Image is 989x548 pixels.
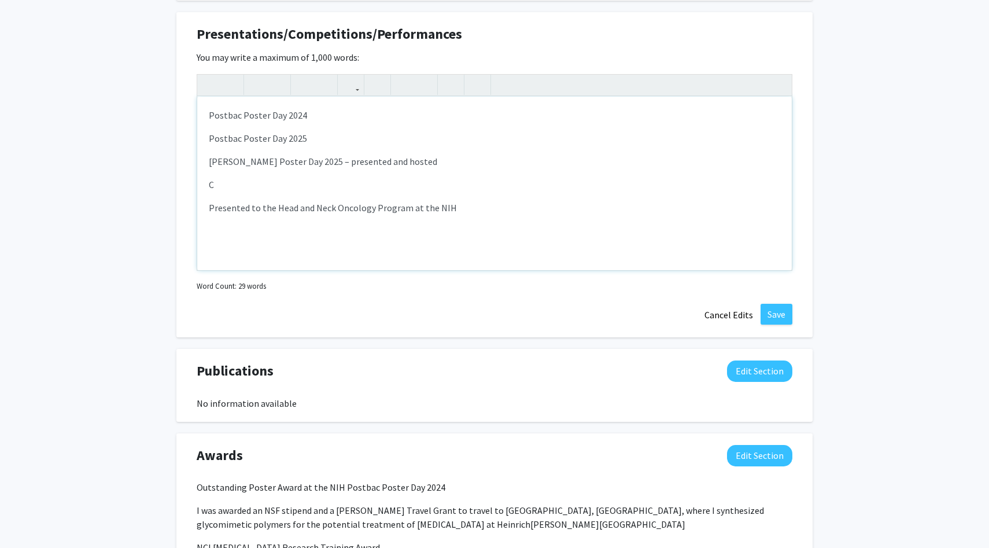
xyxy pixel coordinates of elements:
[761,304,792,325] button: Save
[197,361,274,381] span: Publications
[314,75,334,95] button: Subscript
[209,201,780,215] p: Presented to the Head and Neck Oncology Program at the NIH
[209,178,780,192] p: C
[769,75,789,95] button: Fullscreen
[394,75,414,95] button: Unordered list
[220,75,241,95] button: Redo (Ctrl + Y)
[209,131,780,145] p: Postbac Poster Day 2025
[267,75,287,95] button: Emphasis (Ctrl + I)
[197,97,792,270] div: Note to users with screen readers: Please deactivate our accessibility plugin for this page as it...
[727,445,792,466] button: Edit Awards
[341,75,361,95] button: Link
[441,75,461,95] button: Remove format
[197,24,462,45] span: Presentations/Competitions/Performances
[197,445,243,466] span: Awards
[697,304,761,326] button: Cancel Edits
[294,75,314,95] button: Superscript
[727,361,792,382] button: Edit Publications
[197,480,792,494] p: Outstanding Poster Award at the NIH Postbac Poster Day 2024
[197,396,792,410] div: No information available
[197,281,266,292] small: Word Count: 29 words
[9,496,49,539] iframe: Chat
[414,75,434,95] button: Ordered list
[200,75,220,95] button: Undo (Ctrl + Z)
[209,155,780,168] p: [PERSON_NAME] Poster Day 2025 – presented and hosted
[467,75,488,95] button: Insert horizontal rule
[197,50,359,64] label: You may write a maximum of 1,000 words:
[530,518,685,530] span: [PERSON_NAME][GEOGRAPHIC_DATA]
[247,75,267,95] button: Strong (Ctrl + B)
[209,108,780,122] p: Postbac Poster Day 2024
[197,503,792,531] p: I was awarded an NSF stipend and a [PERSON_NAME] Travel Grant to travel to [GEOGRAPHIC_DATA], [GE...
[367,75,388,95] button: Insert Image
